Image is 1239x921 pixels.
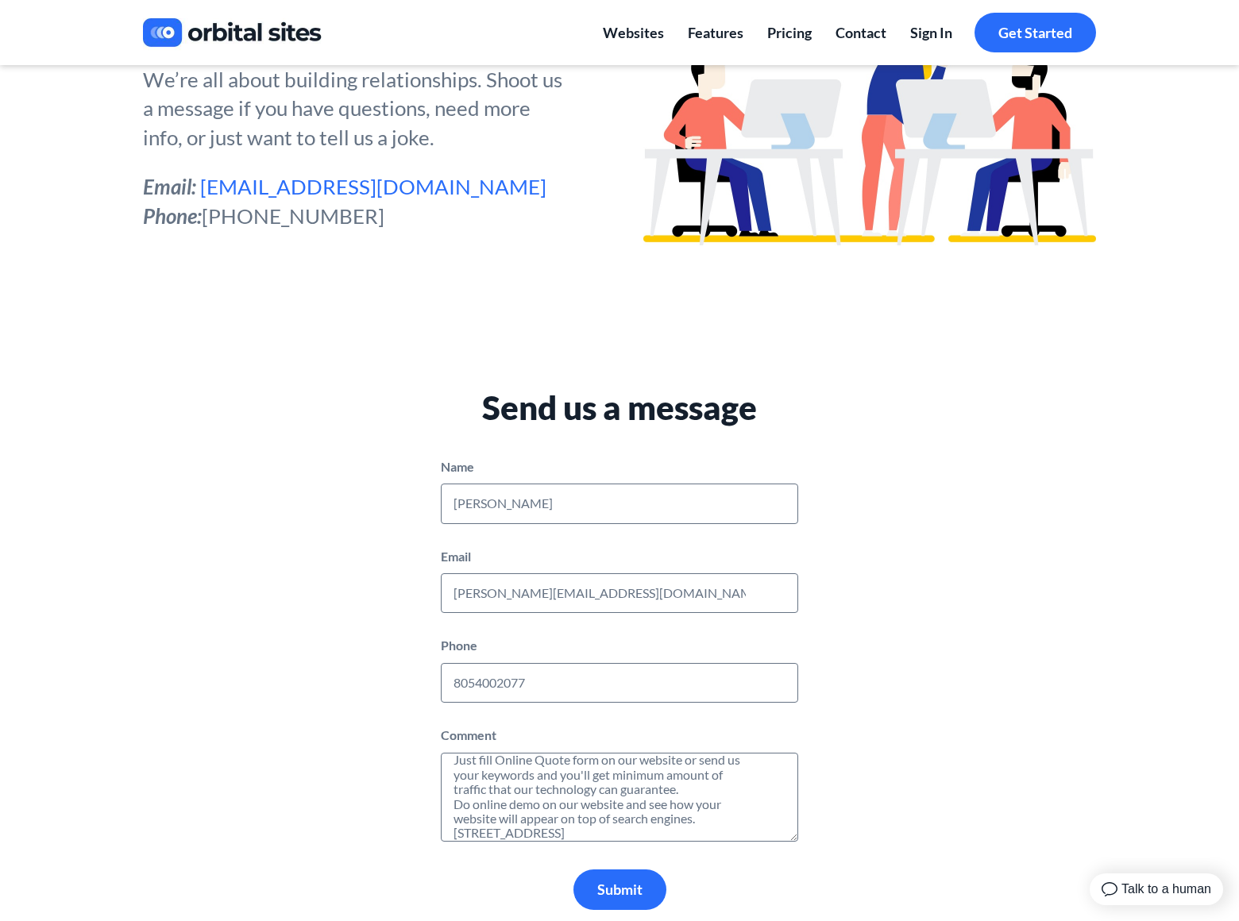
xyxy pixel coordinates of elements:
em: Phone: [143,203,202,229]
button: Submit [573,869,666,910]
span: Websites [603,24,664,41]
p: We’re all about building relationships. Shoot us a message if you have questions, need more info,... [143,65,564,152]
a: Pricing [755,13,824,53]
em: Email: [143,174,196,199]
label: Email [441,549,471,564]
a: Contact [824,13,898,53]
label: Phone [441,638,477,653]
input: 888 888 8888 [441,663,798,703]
div: Talk to a human [17,16,151,48]
label: Name [441,459,474,474]
a: Sign In [898,13,964,53]
p: Send us a message [206,388,1032,428]
span: Submit [597,881,643,898]
span: Sign In [910,24,952,41]
label: Comment [441,727,496,742]
span: Contact [836,24,886,41]
img: a830013a-b469-4526-b329-771b379920ab.jpg [143,12,322,53]
p: [PHONE_NUMBER] [143,172,564,230]
a: Get Started [975,13,1096,53]
input: Your name here [441,484,798,523]
span: Features [688,24,743,41]
span: Get Started [998,24,1072,41]
a: [EMAIL_ADDRESS][DOMAIN_NAME] [200,174,546,199]
a: Features [676,13,755,53]
span: Pricing [767,24,812,41]
input: Your e-mail here [441,573,798,613]
a: Websites [591,13,676,53]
